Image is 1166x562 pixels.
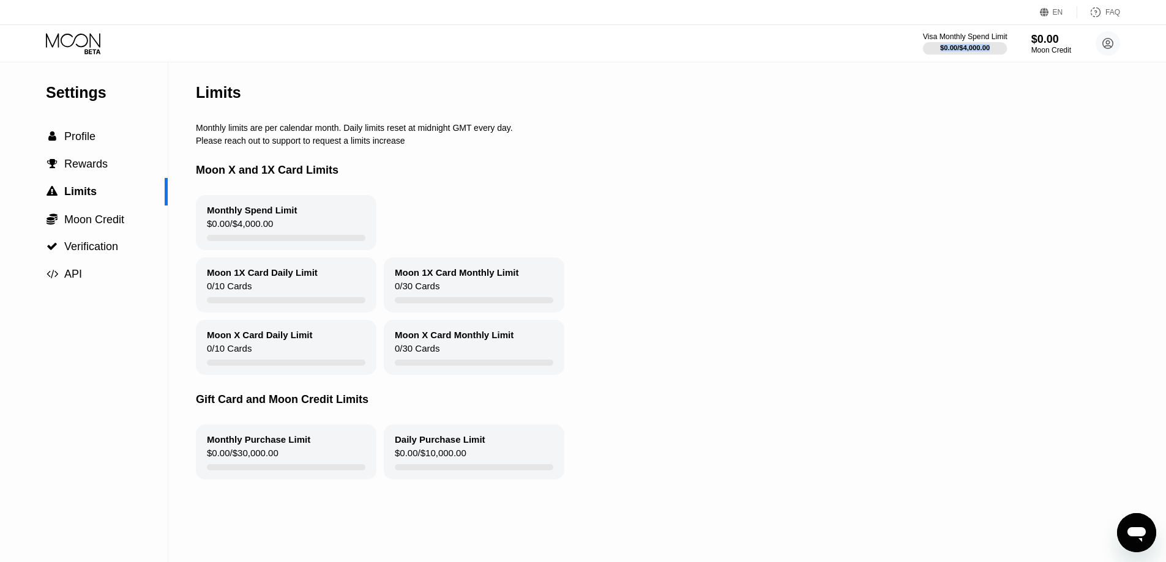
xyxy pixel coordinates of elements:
div: Moon X and 1X Card Limits [196,146,1129,195]
div: 0 / 30 Cards [395,281,439,297]
div: Moon 1X Card Daily Limit [207,267,318,278]
span:  [48,131,56,142]
div:  [46,213,58,225]
div: Gift Card and Moon Credit Limits [196,375,1129,424]
div:  [46,158,58,169]
div: EN [1053,8,1063,17]
div: FAQ [1077,6,1120,18]
div: Monthly Spend Limit [207,205,297,215]
div:  [46,131,58,142]
div: Moon 1X Card Monthly Limit [395,267,519,278]
span:  [47,241,58,252]
div: $0.00 / $4,000.00 [940,44,990,51]
div: Moon X Card Daily Limit [207,330,313,340]
div: $0.00 / $4,000.00 [207,218,273,235]
div: FAQ [1105,8,1120,17]
div: Visa Monthly Spend Limit [923,32,1007,41]
span: API [64,268,82,280]
span:  [47,268,58,279]
div: EN [1040,6,1077,18]
span: Profile [64,130,95,142]
div: Limits [196,84,241,102]
div:  [46,268,58,279]
div: Please reach out to support to request a limits increase [196,136,1129,146]
div: $0.00 / $10,000.00 [395,448,466,464]
div: $0.00Moon Credit [1031,33,1071,54]
span: Limits [64,185,97,198]
span:  [47,186,58,197]
span: Rewards [64,158,108,170]
div: Settings [46,84,168,102]
div:  [46,241,58,252]
div: 0 / 30 Cards [395,343,439,360]
div: Monthly Purchase Limit [207,434,310,445]
div: 0 / 10 Cards [207,281,252,297]
div: Visa Monthly Spend Limit$0.00/$4,000.00 [924,32,1006,54]
div: Moon Credit [1031,46,1071,54]
span:  [47,158,58,169]
span: Moon Credit [64,213,124,226]
span: Verification [64,240,118,253]
iframe: Button to launch messaging window [1117,513,1156,552]
div:  [46,186,58,197]
div: Monthly limits are per calendar month. Daily limits reset at midnight GMT every day. [196,123,1129,133]
span:  [47,213,58,225]
div: $0.00 [1031,33,1071,46]
div: $0.00 / $30,000.00 [207,448,278,464]
div: Daily Purchase Limit [395,434,485,445]
div: 0 / 10 Cards [207,343,252,360]
div: Moon X Card Monthly Limit [395,330,514,340]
